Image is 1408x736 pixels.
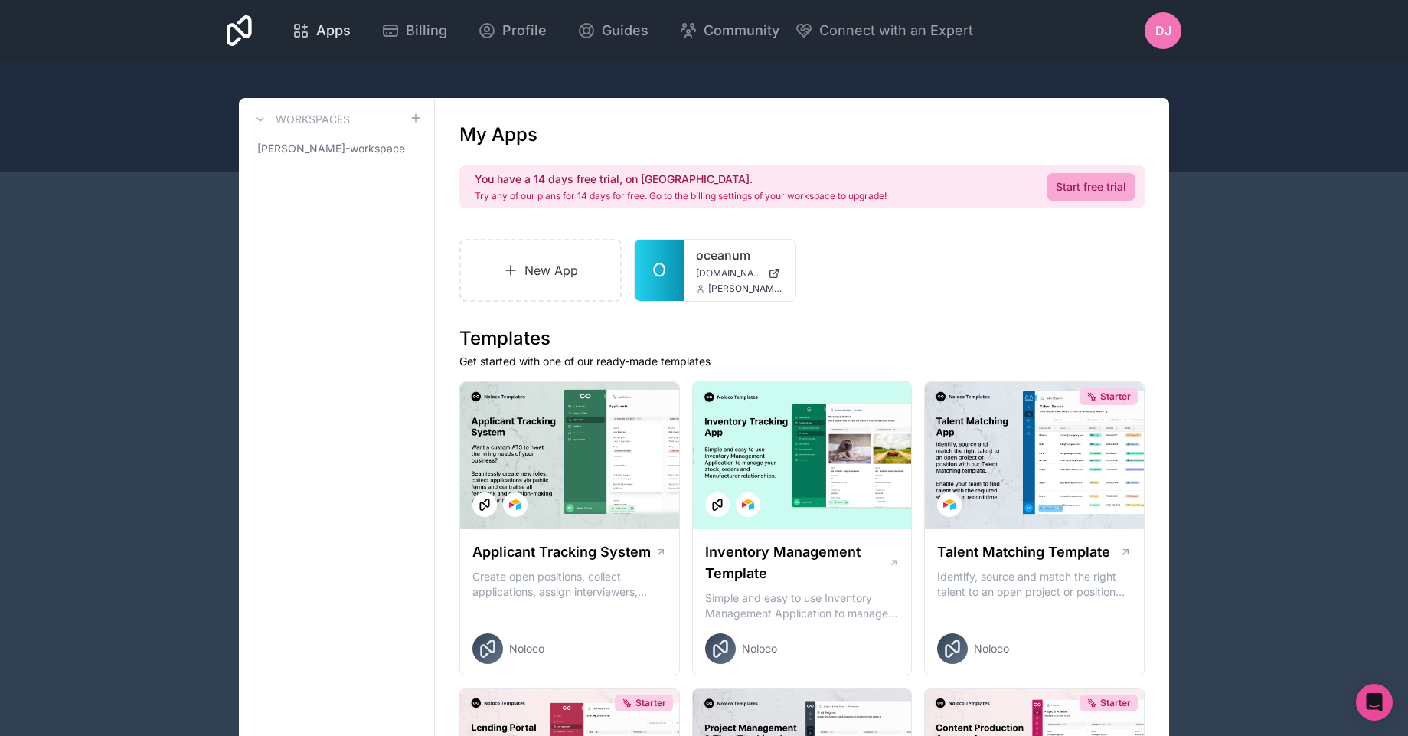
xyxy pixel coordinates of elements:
h1: Talent Matching Template [937,541,1110,563]
a: [DOMAIN_NAME] [696,267,783,280]
span: O [652,258,666,283]
a: New App [459,239,622,302]
img: Airtable Logo [509,499,521,511]
a: Workspaces [251,110,350,129]
a: Start free trial [1047,173,1135,201]
p: Try any of our plans for 14 days for free. Go to the billing settings of your workspace to upgrade! [475,190,887,202]
a: O [635,240,684,301]
h3: Workspaces [276,112,350,127]
span: Connect with an Expert [819,20,973,41]
img: Airtable Logo [943,499,956,511]
span: [PERSON_NAME]-workspace [257,141,405,156]
p: Identify, source and match the right talent to an open project or position with our Talent Matchi... [937,569,1132,600]
button: Connect with an Expert [795,20,973,41]
p: Simple and easy to use Inventory Management Application to manage your stock, orders and Manufact... [705,590,900,621]
span: Apps [316,20,351,41]
a: Apps [279,14,363,47]
span: Starter [1100,697,1131,709]
span: Profile [502,20,547,41]
a: [PERSON_NAME]-workspace [251,135,422,162]
span: Guides [602,20,648,41]
h1: Applicant Tracking System [472,541,651,563]
h2: You have a 14 days free trial, on [GEOGRAPHIC_DATA]. [475,172,887,187]
span: Community [704,20,779,41]
a: oceanum [696,246,783,264]
p: Create open positions, collect applications, assign interviewers, centralise candidate feedback a... [472,569,667,600]
span: Starter [1100,391,1131,403]
h1: Templates [459,326,1145,351]
a: Billing [369,14,459,47]
h1: Inventory Management Template [705,541,889,584]
span: Noloco [509,641,544,656]
a: Profile [466,14,559,47]
p: Get started with one of our ready-made templates [459,354,1145,369]
span: Noloco [742,641,777,656]
h1: My Apps [459,123,537,147]
span: Starter [635,697,666,709]
img: Airtable Logo [742,499,754,511]
span: DJ [1155,21,1171,40]
span: Billing [406,20,447,41]
span: [DOMAIN_NAME] [696,267,762,280]
a: Community [667,14,792,47]
a: Guides [565,14,661,47]
span: [PERSON_NAME][EMAIL_ADDRESS][DOMAIN_NAME] [708,283,783,295]
span: Noloco [974,641,1009,656]
div: Open Intercom Messenger [1356,684,1393,721]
